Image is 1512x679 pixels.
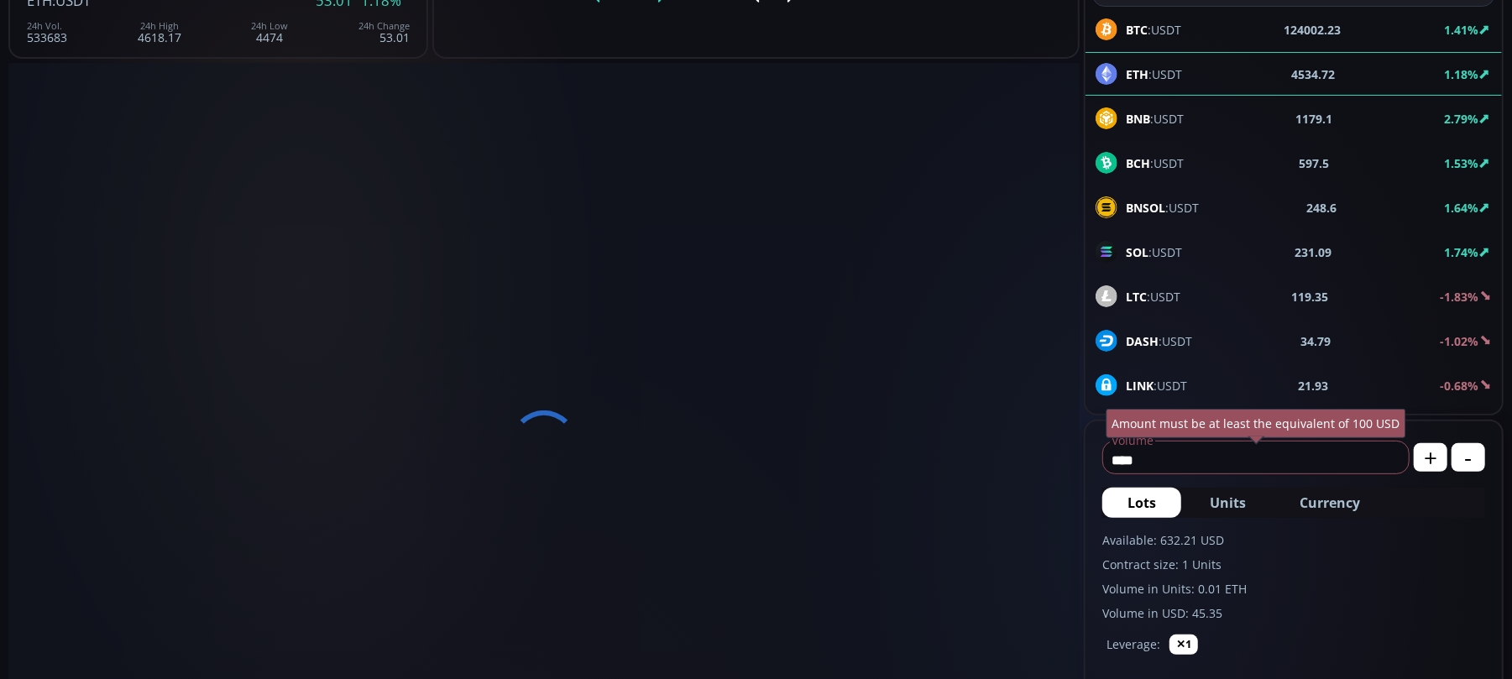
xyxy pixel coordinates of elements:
[27,21,67,31] div: 24h Vol.
[1126,21,1181,39] span: :USDT
[1444,155,1478,171] b: 1.53%
[1126,378,1154,394] b: LINK
[1444,111,1478,127] b: 2.79%
[1126,155,1150,171] b: BCH
[1126,288,1180,306] span: :USDT
[1295,243,1332,261] b: 231.09
[138,21,181,31] div: 24h High
[1440,333,1478,349] b: -1.02%
[1127,493,1156,513] span: Lots
[1169,635,1198,655] button: ✕1
[1126,377,1187,394] span: :USDT
[1126,110,1184,128] span: :USDT
[1301,332,1332,350] b: 34.79
[138,21,181,44] div: 4618.17
[1274,488,1385,518] button: Currency
[1295,110,1332,128] b: 1179.1
[1306,199,1337,217] b: 248.6
[1126,154,1184,172] span: :USDT
[1299,154,1329,172] b: 597.5
[1300,493,1360,513] span: Currency
[1444,244,1478,260] b: 1.74%
[1126,332,1192,350] span: :USDT
[1126,243,1182,261] span: :USDT
[1102,604,1485,622] label: Volume in USD: 45.35
[1299,377,1329,394] b: 21.93
[1102,531,1485,549] label: Available: 632.21 USD
[1210,493,1246,513] span: Units
[1452,443,1485,472] button: -
[27,21,67,44] div: 533683
[1440,289,1478,305] b: -1.83%
[358,21,410,44] div: 53.01
[1126,111,1150,127] b: BNB
[1126,200,1165,216] b: BNSOL
[1126,244,1148,260] b: SOL
[251,21,288,31] div: 24h Low
[1102,580,1485,598] label: Volume in Units: 0.01 ETH
[1414,443,1447,472] button: +
[1102,488,1181,518] button: Lots
[1185,488,1271,518] button: Units
[1126,22,1148,38] b: BTC
[1126,289,1147,305] b: LTC
[251,21,288,44] div: 4474
[1292,288,1329,306] b: 119.35
[1107,409,1406,438] div: Amount must be at least the equivalent of 100 USD
[1102,556,1485,573] label: Contract size: 1 Units
[1444,200,1478,216] b: 1.64%
[1444,22,1478,38] b: 1.41%
[1126,333,1159,349] b: DASH
[1126,199,1199,217] span: :USDT
[1284,21,1342,39] b: 124002.23
[358,21,410,31] div: 24h Change
[1107,635,1160,653] label: Leverage:
[1440,378,1478,394] b: -0.68%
